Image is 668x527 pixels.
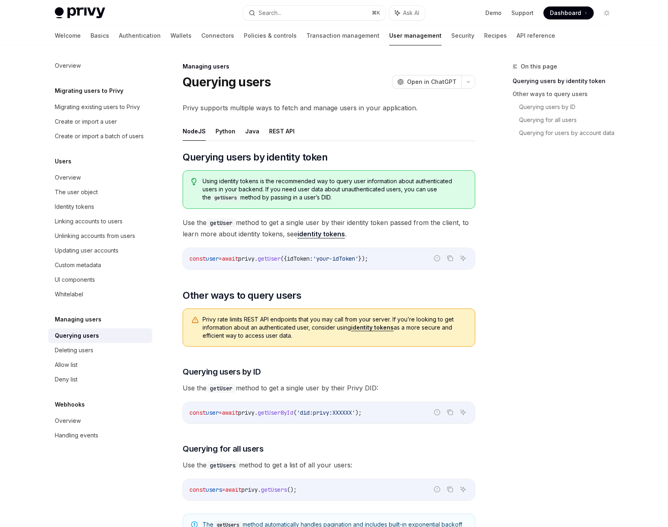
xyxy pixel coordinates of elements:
[183,75,271,89] h1: Querying users
[243,6,385,20] button: Search...⌘K
[55,400,85,409] h5: Webhooks
[306,26,379,45] a: Transaction management
[225,486,241,493] span: await
[513,75,620,88] a: Querying users by identity token
[48,328,152,343] a: Querying users
[55,275,95,285] div: UI components
[55,117,117,126] div: Create or import a user
[258,255,280,262] span: getUser
[48,258,152,272] a: Custom metadata
[55,131,144,141] div: Create or import a batch of users
[48,129,152,144] a: Create or import a batch of users
[48,114,152,129] a: Create or import a user
[55,375,78,384] div: Deny list
[55,216,123,226] div: Linking accounts to users
[48,58,152,73] a: Overview
[48,185,152,199] a: The user object
[287,255,313,262] span: idToken:
[183,382,475,394] span: Use the method to get a single user by their Privy DID:
[241,486,258,493] span: privy
[445,253,455,263] button: Copy the contents from the code block
[183,217,475,240] span: Use the method to get a single user by their identity token passed from the client, to learn more...
[119,26,161,45] a: Authentication
[219,255,222,262] span: =
[55,102,140,112] div: Migrating existing users to Privy
[55,431,98,440] div: Handling events
[206,409,219,416] span: user
[55,173,81,182] div: Overview
[543,6,594,19] a: Dashboard
[222,486,225,493] span: =
[183,62,475,71] div: Managing users
[183,122,206,141] button: NodeJS
[259,8,281,18] div: Search...
[222,409,238,416] span: await
[48,372,152,387] a: Deny list
[206,486,222,493] span: users
[91,26,109,45] a: Basics
[245,122,259,141] button: Java
[293,409,297,416] span: (
[207,461,239,470] code: getUsers
[183,151,328,164] span: Querying users by identity token
[55,231,135,241] div: Unlinking accounts from users
[280,255,287,262] span: ({
[261,486,287,493] span: getUsers
[513,88,620,101] a: Other ways to query users
[432,484,442,495] button: Report incorrect code
[351,324,394,331] a: identity tokens
[219,409,222,416] span: =
[48,287,152,302] a: Whitelabel
[517,26,555,45] a: API reference
[313,255,358,262] span: 'your-idToken'
[484,26,507,45] a: Recipes
[48,214,152,229] a: Linking accounts to users
[600,6,613,19] button: Toggle dark mode
[55,260,101,270] div: Custom metadata
[203,177,467,202] span: Using identity tokens is the recommended way to query user information about authenticated users ...
[206,255,219,262] span: user
[191,178,197,185] svg: Tip
[48,170,152,185] a: Overview
[458,253,468,263] button: Ask AI
[48,243,152,258] a: Updating user accounts
[48,229,152,243] a: Unlinking accounts from users
[55,345,93,355] div: Deleting users
[358,255,368,262] span: });
[485,9,502,17] a: Demo
[48,199,152,214] a: Identity tokens
[519,101,620,114] a: Querying users by ID
[48,343,152,358] a: Deleting users
[458,407,468,418] button: Ask AI
[55,360,78,370] div: Allow list
[407,78,457,86] span: Open in ChatGPT
[355,409,362,416] span: );
[451,26,474,45] a: Security
[191,316,199,324] svg: Warning
[183,102,475,114] span: Privy supports multiple ways to fetch and manage users in your application.
[519,114,620,126] a: Querying for all users
[215,122,235,141] button: Python
[389,26,442,45] a: User management
[183,443,263,454] span: Querying for all users
[48,358,152,372] a: Allow list
[458,484,468,495] button: Ask AI
[55,289,83,299] div: Whitelabel
[48,272,152,287] a: UI components
[432,253,442,263] button: Report incorrect code
[201,26,234,45] a: Connectors
[55,26,81,45] a: Welcome
[55,7,105,19] img: light logo
[432,407,442,418] button: Report incorrect code
[258,486,261,493] span: .
[297,230,345,238] a: identity tokens
[203,315,467,340] span: Privy rate limits REST API endpoints that you may call from your server. If you’re looking to get...
[55,187,98,197] div: The user object
[511,9,534,17] a: Support
[55,315,101,324] h5: Managing users
[48,413,152,428] a: Overview
[254,409,258,416] span: .
[55,202,94,212] div: Identity tokens
[183,289,301,302] span: Other ways to query users
[297,409,355,416] span: 'did:privy:XXXXXX'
